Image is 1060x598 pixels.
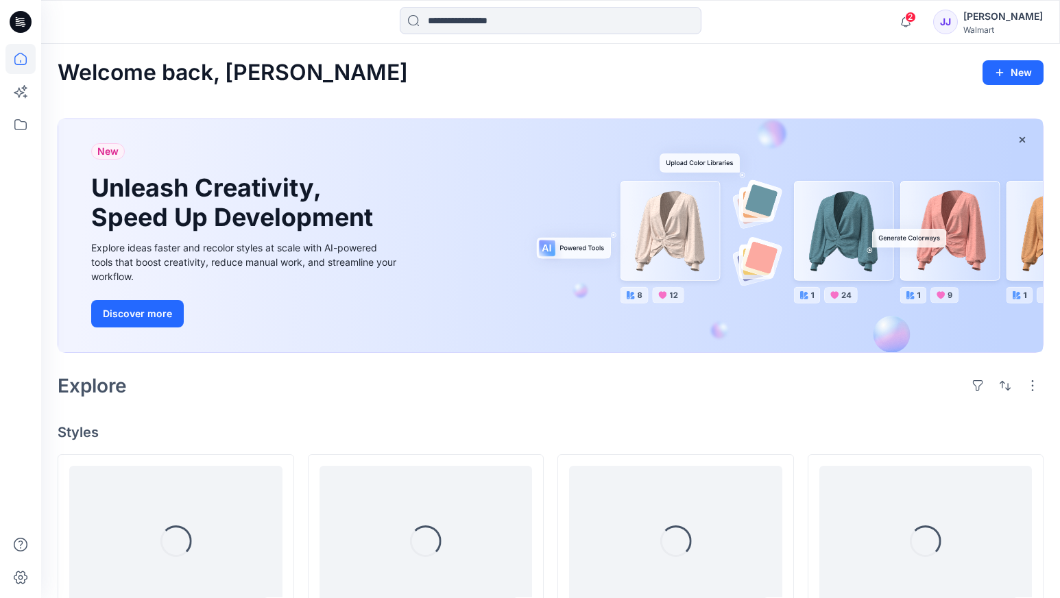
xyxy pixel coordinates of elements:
h1: Unleash Creativity, Speed Up Development [91,173,379,232]
span: New [97,143,119,160]
div: Explore ideas faster and recolor styles at scale with AI-powered tools that boost creativity, red... [91,240,400,284]
a: Discover more [91,300,400,327]
h2: Welcome back, [PERSON_NAME] [58,60,408,86]
h2: Explore [58,375,127,397]
button: Discover more [91,300,184,327]
div: JJ [933,10,958,34]
div: [PERSON_NAME] [963,8,1043,25]
button: New [983,60,1044,85]
span: 2 [905,12,916,23]
h4: Styles [58,424,1044,440]
div: Walmart [963,25,1043,35]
